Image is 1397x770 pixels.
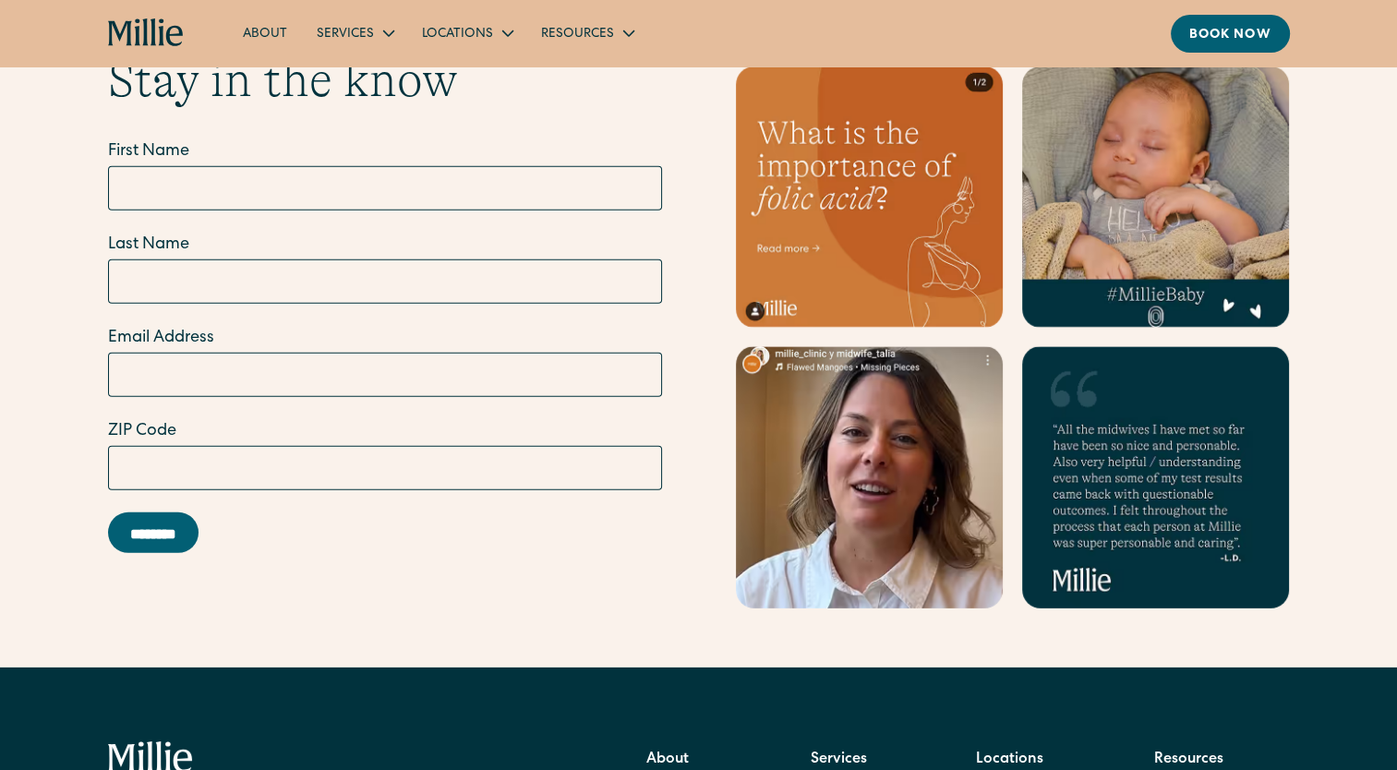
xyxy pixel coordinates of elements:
div: Resources [526,18,647,48]
div: Locations [422,25,493,44]
strong: Resources [1154,752,1223,767]
form: Email Form [108,139,662,553]
a: About [228,18,302,48]
label: Email Address [108,326,662,351]
label: First Name [108,139,662,164]
strong: Services [811,752,867,767]
div: Services [317,25,374,44]
h2: Stay in the know [108,52,662,109]
strong: Locations [976,752,1043,767]
div: Book now [1189,26,1271,45]
label: Last Name [108,233,662,258]
div: Resources [541,25,614,44]
div: Locations [407,18,526,48]
a: home [108,18,185,48]
div: Services [302,18,407,48]
a: Book now [1171,15,1290,53]
label: ZIP Code [108,419,662,444]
